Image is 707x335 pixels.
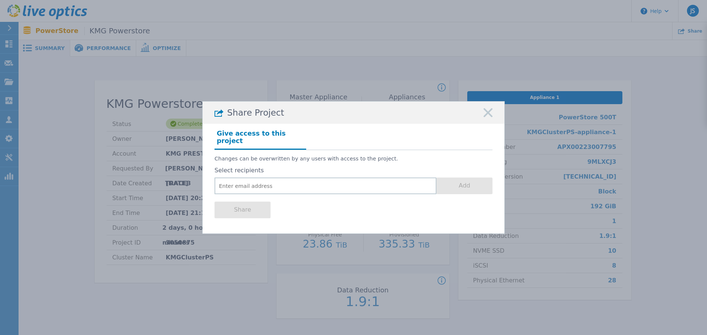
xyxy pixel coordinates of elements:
h4: Give access to this project [215,127,306,150]
button: Add [436,178,492,194]
span: Share Project [227,108,284,118]
button: Share [215,202,271,218]
p: Changes can be overwritten by any users with access to the project. [215,156,492,162]
label: Select recipients [215,167,492,174]
input: Enter email address [215,178,436,194]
